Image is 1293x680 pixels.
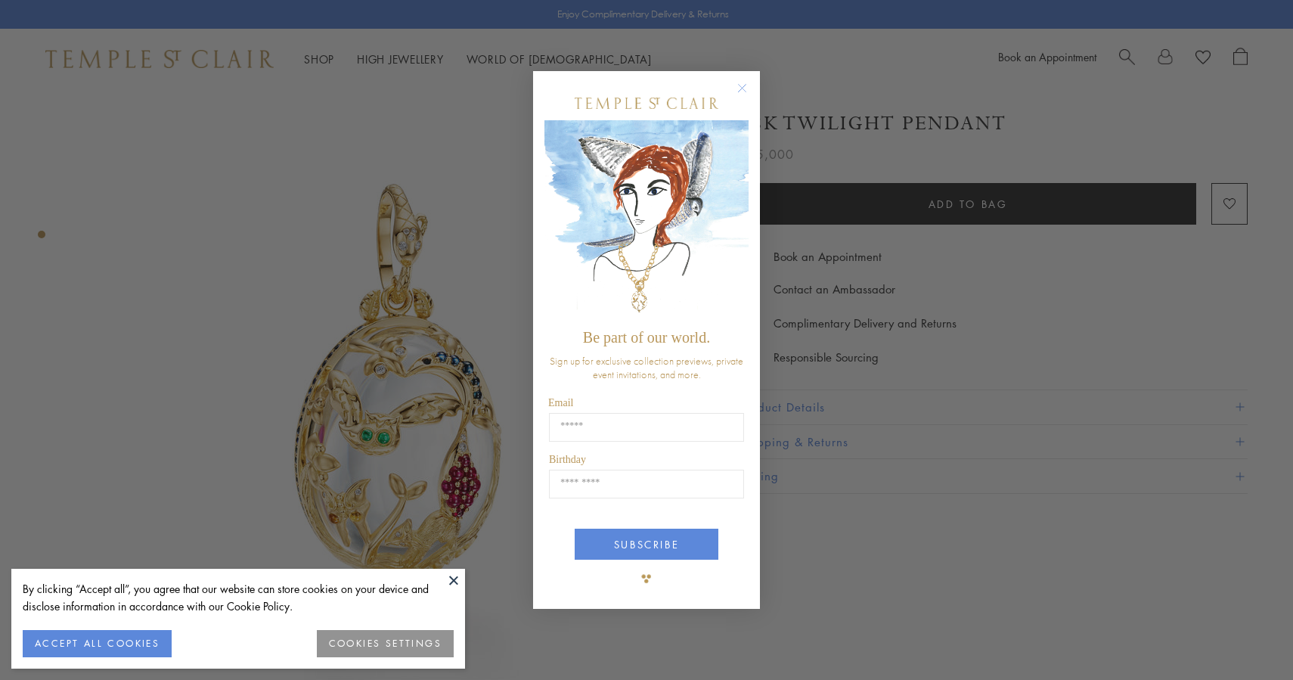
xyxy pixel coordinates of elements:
img: TSC [631,564,662,594]
span: Be part of our world. [583,329,710,346]
button: COOKIES SETTINGS [317,630,454,657]
span: Email [548,397,573,408]
iframe: Gorgias live chat messenger [1217,609,1278,665]
button: SUBSCRIBE [575,529,718,560]
span: Birthday [549,454,586,465]
button: ACCEPT ALL COOKIES [23,630,172,657]
input: Email [549,413,744,442]
img: c4a9eb12-d91a-4d4a-8ee0-386386f4f338.jpeg [544,120,749,322]
img: Temple St. Clair [575,98,718,109]
div: By clicking “Accept all”, you agree that our website can store cookies on your device and disclos... [23,580,454,615]
button: Close dialog [740,86,759,105]
span: Sign up for exclusive collection previews, private event invitations, and more. [550,354,743,381]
